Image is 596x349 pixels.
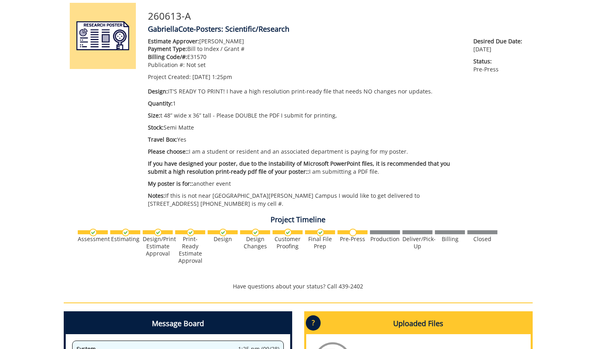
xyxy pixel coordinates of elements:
[435,235,465,243] div: Billing
[186,61,206,69] span: Not set
[473,57,526,65] span: Status:
[349,229,357,236] img: no
[148,99,462,108] p: 1
[317,229,324,236] img: checkmark
[306,315,321,331] p: ?
[148,25,527,33] h4: GabriellaCote-Posters: Scientific/Research
[192,73,232,81] span: [DATE] 1:25pm
[148,180,462,188] p: another event
[143,235,173,257] div: Design/Print Estimate Approval
[148,45,462,53] p: Bill to Index / Grant #
[148,37,462,45] p: [PERSON_NAME]
[252,229,259,236] img: checkmark
[337,235,368,243] div: Pre-Press
[148,53,187,61] span: Billing Code/#:
[148,61,185,69] span: Publication #:
[89,229,97,236] img: checkmark
[305,235,335,250] div: Final File Prep
[64,216,533,224] h4: Project Timeline
[175,235,205,264] div: Print-Ready Estimate Approval
[148,112,160,119] span: Size:
[64,282,533,290] p: Have questions about your status? Call 439-2402
[473,37,526,45] span: Desired Due Date:
[273,235,303,250] div: Customer Proofing
[148,192,165,199] span: Notes:
[240,235,270,250] div: Design Changes
[148,160,450,175] span: If you have designed your poster, due to the instability of Microsoft PowerPoint files, it is rec...
[66,313,290,334] h4: Message Board
[148,136,462,144] p: Yes
[148,148,189,155] span: Please choose::
[148,124,164,131] span: Stock:
[148,73,191,81] span: Project Created:
[148,124,462,132] p: Semi Matte
[110,235,140,243] div: Estimating
[148,112,462,120] p: t 48” wide x 36” tall - Please DOUBLE the PDF I submit for printing,
[467,235,497,243] div: Closed
[473,57,526,73] p: Pre-Press
[148,148,462,156] p: I am a student or resident and an associated department is paying for my poster.
[154,229,162,236] img: checkmark
[148,11,527,21] h3: 260613-A
[370,235,400,243] div: Production
[219,229,227,236] img: checkmark
[148,136,177,143] span: Travel Box:
[148,53,462,61] p: E31570
[148,87,168,95] span: Design:
[148,45,187,53] span: Payment Type:
[148,37,199,45] span: Estimate Approver:
[148,180,193,187] span: My poster is for::
[402,235,432,250] div: Deliver/Pick-Up
[78,235,108,243] div: Assessment
[122,229,129,236] img: checkmark
[148,87,462,95] p: IT'S READY TO PRINT! I have a high resolution print-ready file that needs NO changes nor updates.
[473,37,526,53] p: [DATE]
[306,313,531,334] h4: Uploaded Files
[187,229,194,236] img: checkmark
[208,235,238,243] div: Design
[284,229,292,236] img: checkmark
[70,3,136,69] img: Product featured image
[148,99,173,107] span: Quantity:
[148,192,462,208] p: If this is not near [GEOGRAPHIC_DATA][PERSON_NAME] Campus I would like to get delivered to [STREE...
[148,160,462,176] p: I am submitting a PDF file.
